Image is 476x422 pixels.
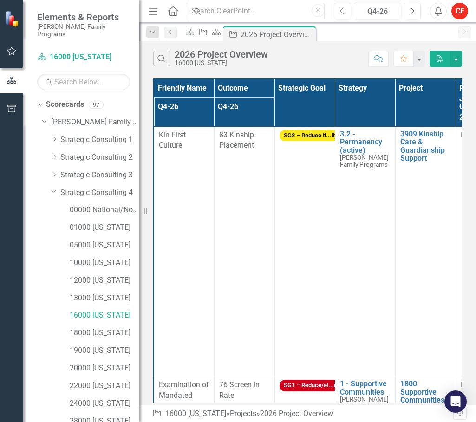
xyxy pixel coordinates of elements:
button: Q4-26 [354,3,402,19]
a: 20000 [US_STATE] [70,363,139,374]
span: SG3 – Reduce ti...ily [280,130,341,142]
span: Kin First Culture [159,130,186,150]
small: [PERSON_NAME] Family Programs [37,23,130,38]
div: » » [152,409,453,419]
a: Projects [230,409,256,418]
a: 1 - Supportive Communities [340,380,391,396]
span: 83 Kinship Placement [219,130,254,150]
a: 10000 [US_STATE] [70,258,139,268]
a: 01000 [US_STATE] [70,222,139,233]
a: 05000 [US_STATE] [70,240,139,251]
span: Examination of Mandated Reporting [159,380,209,410]
a: 3.2 - Permanency (active) [340,130,391,155]
span: [PERSON_NAME] Family Programs [340,154,389,168]
a: 18000 [US_STATE] [70,328,139,338]
a: Strategic Consulting 2 [60,152,139,163]
input: Search Below... [37,74,130,90]
div: 97 [89,101,104,109]
a: 16000 [US_STATE] [165,409,226,418]
a: 1800 Supportive Communities [400,380,451,404]
a: 24000 [US_STATE] [70,398,139,409]
a: 3909 Kinship Care & Guardianship Support [400,130,451,162]
a: 16000 [US_STATE] [37,52,130,63]
img: ClearPoint Strategy [5,11,21,27]
span: [PERSON_NAME] Family Programs [340,396,389,410]
div: Q4-26 [357,6,398,17]
a: 22000 [US_STATE] [70,381,139,391]
div: Open Intercom Messenger [444,390,467,413]
a: 13000 [US_STATE] [70,293,139,304]
a: Strategic Consulting 1 [60,135,139,145]
div: 2026 Project Overview [241,29,313,40]
a: Scorecards [46,99,84,110]
span: SG1 – Reduce/el...ion [280,380,346,391]
span: 76 Screen in Rate [219,380,260,400]
input: Search ClearPoint... [186,3,324,20]
span: Elements & Reports [37,12,130,23]
a: 12000 [US_STATE] [70,275,139,286]
div: 16000 [US_STATE] [175,59,268,66]
span: No [461,130,470,139]
a: Strategic Consulting 4 [60,188,139,198]
div: 2026 Project Overview [175,49,268,59]
a: [PERSON_NAME] Family Programs [51,117,139,128]
div: 2026 Project Overview [260,409,333,418]
a: 16000 [US_STATE] [70,310,139,321]
span: No [461,380,470,389]
a: Strategic Consulting 3 [60,170,139,181]
a: 00000 National/No Jurisdiction (SC4) [70,205,139,215]
a: 19000 [US_STATE] [70,345,139,356]
button: CF [451,3,468,19]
